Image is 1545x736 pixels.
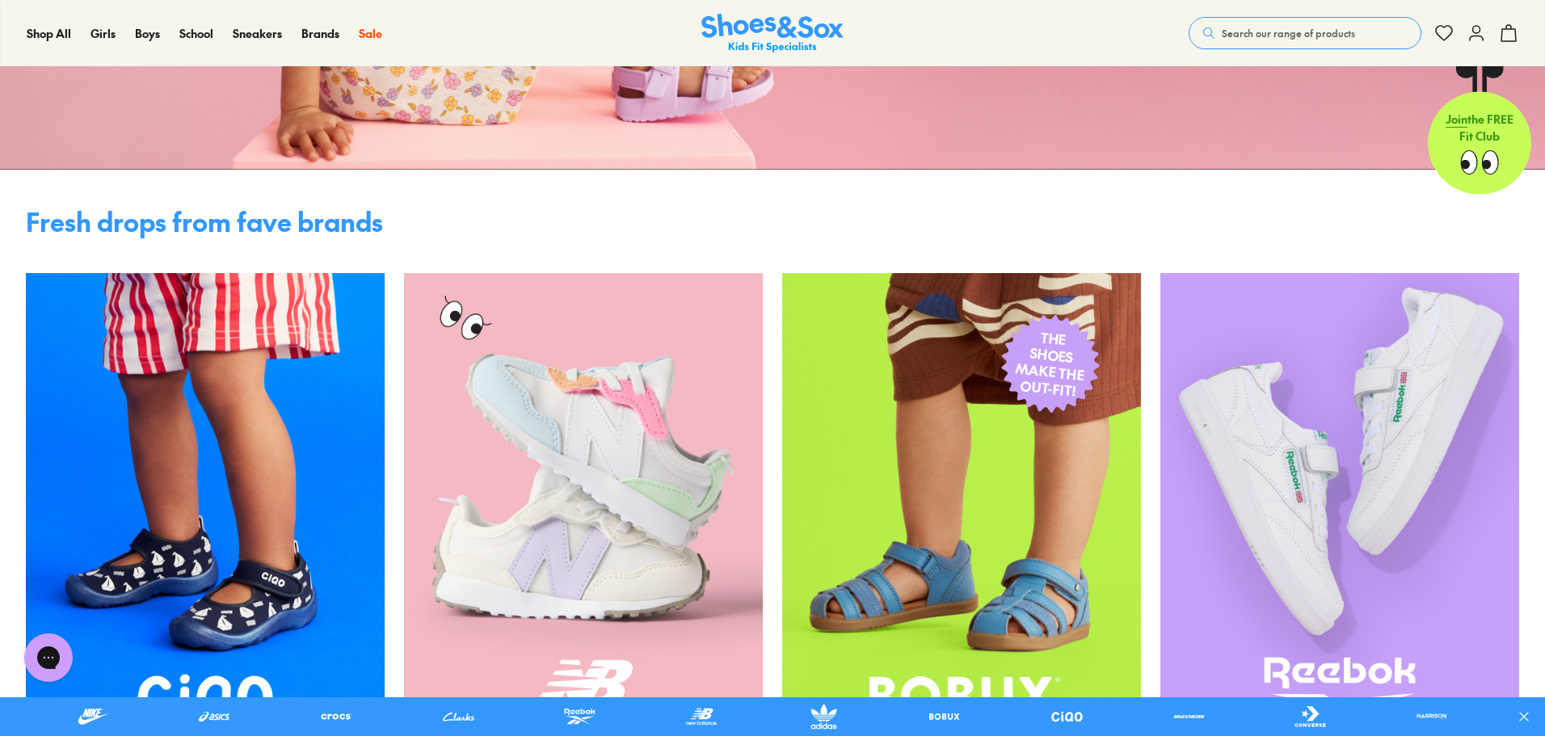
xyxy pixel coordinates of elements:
[359,25,382,42] a: Sale
[1189,17,1421,49] button: Search our range of products
[301,25,339,41] span: Brands
[135,25,160,41] span: Boys
[701,14,844,53] img: SNS_Logo_Responsive.svg
[1446,111,1467,128] span: Join
[16,628,81,688] iframe: Gorgias live chat messenger
[27,25,71,42] a: Shop All
[135,25,160,42] a: Boys
[1428,65,1531,195] a: Jointhe FREE Fit Club
[91,25,116,41] span: Girls
[179,25,213,42] a: School
[179,25,213,41] span: School
[27,25,71,41] span: Shop All
[701,14,844,53] a: Shoes & Sox
[301,25,339,42] a: Brands
[1428,99,1531,158] p: the FREE Fit Club
[1012,327,1088,401] span: THE SHOES MAKE THE OUT-FIT!
[233,25,282,41] span: Sneakers
[1222,26,1355,40] span: Search our range of products
[359,25,382,41] span: Sale
[233,25,282,42] a: Sneakers
[91,25,116,42] a: Girls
